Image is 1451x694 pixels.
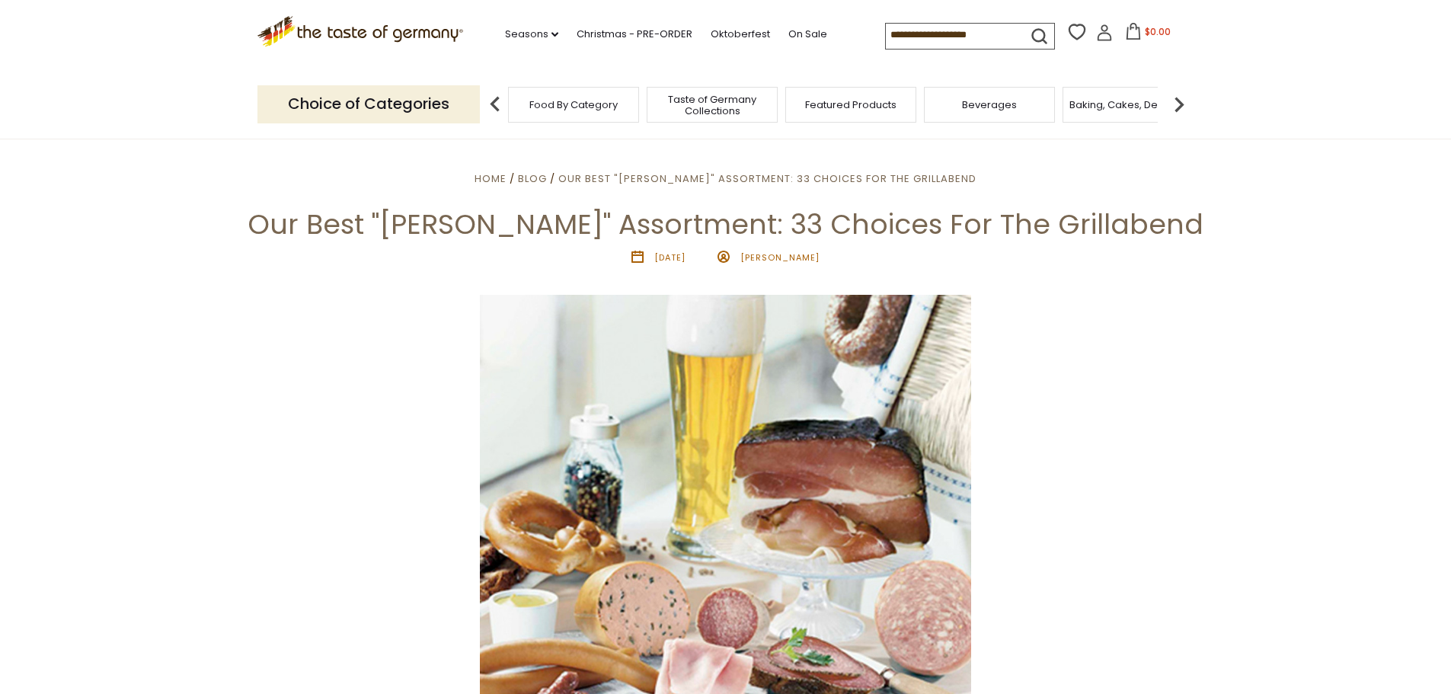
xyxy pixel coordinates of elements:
a: Food By Category [529,99,618,110]
button: $0.00 [1116,23,1181,46]
p: Choice of Categories [257,85,480,123]
a: Christmas - PRE-ORDER [577,26,692,43]
a: Oktoberfest [711,26,770,43]
img: next arrow [1164,89,1194,120]
a: Our Best "[PERSON_NAME]" Assortment: 33 Choices For The Grillabend [558,171,976,186]
a: Baking, Cakes, Desserts [1069,99,1187,110]
a: Beverages [962,99,1017,110]
img: previous arrow [480,89,510,120]
h1: Our Best "[PERSON_NAME]" Assortment: 33 Choices For The Grillabend [47,207,1404,241]
a: Featured Products [805,99,896,110]
a: Blog [518,171,547,186]
time: [DATE] [654,251,686,264]
span: $0.00 [1145,25,1171,38]
a: Taste of Germany Collections [651,94,773,117]
a: Home [475,171,507,186]
a: On Sale [788,26,827,43]
a: Seasons [505,26,558,43]
span: [PERSON_NAME] [740,251,820,264]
